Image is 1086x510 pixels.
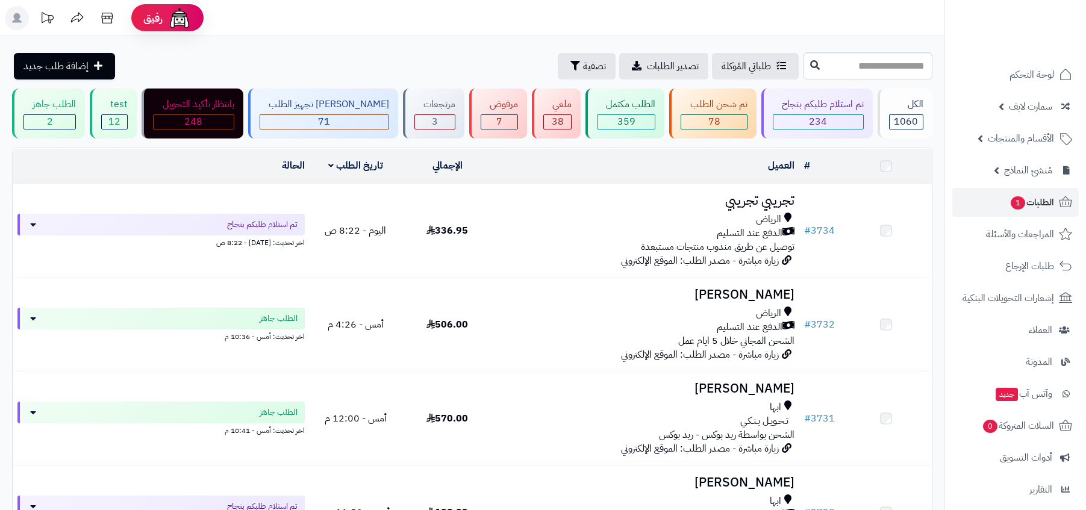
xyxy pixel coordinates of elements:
[108,114,120,129] span: 12
[558,53,616,79] button: تصفية
[963,290,1054,306] span: إشعارات التحويلات البنكية
[598,115,655,129] div: 359
[982,417,1054,434] span: السلات المتروكة
[17,423,305,436] div: اخر تحديث: أمس - 10:41 م
[952,347,1079,376] a: المدونة
[17,235,305,248] div: اخر تحديث: [DATE] - 8:22 ص
[667,89,758,138] a: تم شحن الطلب 78
[498,476,794,490] h3: [PERSON_NAME]
[597,98,655,111] div: الطلب مكتمل
[401,89,467,138] a: مرتجعات 3
[17,329,305,342] div: اخر تحديث: أمس - 10:36 م
[260,115,389,129] div: 71
[986,226,1054,243] span: المراجعات والأسئلة
[621,441,779,456] span: زيارة مباشرة - مصدر الطلب: الموقع الإلكتروني
[681,98,747,111] div: تم شحن الطلب
[617,114,635,129] span: 359
[756,306,781,320] span: الرياض
[1009,98,1052,115] span: سمارت لايف
[952,220,1079,249] a: المراجعات والأسئلة
[529,89,583,138] a: ملغي 38
[952,316,1079,344] a: العملاء
[1011,196,1025,210] span: 1
[759,89,875,138] a: تم استلام طلبكم بنجاح 234
[544,115,571,129] div: 38
[47,114,53,129] span: 2
[619,53,708,79] a: تصدير الطلبات
[983,420,997,433] span: 0
[260,98,389,111] div: [PERSON_NAME] تجهيز الطلب
[952,252,1079,281] a: طلبات الإرجاع
[740,414,788,428] span: تـحـويـل بـنـكـي
[678,334,794,348] span: الشحن المجاني خلال 5 ايام عمل
[426,411,468,426] span: 570.00
[770,494,781,508] span: ابها
[467,89,529,138] a: مرفوض 7
[952,188,1079,217] a: الطلبات1
[154,115,233,129] div: 248
[659,428,794,442] span: الشحن بواسطة ريد بوكس - ريد بوكس
[894,114,918,129] span: 1060
[167,6,192,30] img: ai-face.png
[717,226,782,240] span: الدفع عند التسليم
[260,406,298,418] span: الطلب جاهز
[994,385,1052,402] span: وآتس آب
[804,411,811,426] span: #
[101,98,128,111] div: test
[102,115,127,129] div: 12
[325,411,387,426] span: أمس - 12:00 م
[498,382,794,396] h3: [PERSON_NAME]
[952,284,1079,313] a: إشعارات التحويلات البنكية
[1029,322,1052,338] span: العملاء
[1029,481,1052,498] span: التقارير
[804,223,835,238] a: #3734
[328,317,384,332] span: أمس - 4:26 م
[318,114,330,129] span: 71
[10,89,87,138] a: الطلب جاهز 2
[32,6,62,33] a: تحديثات المنصة
[952,60,1079,89] a: لوحة التحكم
[768,158,794,173] a: العميل
[1000,449,1052,466] span: أدوات التسويق
[87,89,139,138] a: test 12
[246,89,401,138] a: [PERSON_NAME] تجهيز الطلب 71
[804,317,811,332] span: #
[153,98,234,111] div: بانتظار تأكيد التحويل
[426,223,468,238] span: 336.95
[621,347,779,362] span: زيارة مباشرة - مصدر الطلب: الموقع الإلكتروني
[804,317,835,332] a: #3732
[543,98,572,111] div: ملغي
[415,115,455,129] div: 3
[184,114,202,129] span: 248
[1005,258,1054,275] span: طلبات الإرجاع
[325,223,386,238] span: اليوم - 8:22 ص
[988,130,1054,147] span: الأقسام والمنتجات
[717,320,782,334] span: الدفع عند التسليم
[952,411,1079,440] a: السلات المتروكة0
[952,443,1079,472] a: أدوات التسويق
[889,98,923,111] div: الكل
[773,98,864,111] div: تم استلام طلبكم بنجاح
[14,53,115,79] a: إضافة طلب جديد
[282,158,305,173] a: الحالة
[647,59,699,73] span: تصدير الطلبات
[583,59,606,73] span: تصفية
[496,114,502,129] span: 7
[708,114,720,129] span: 78
[23,98,76,111] div: الطلب جاهز
[481,115,517,129] div: 7
[414,98,455,111] div: مرتجعات
[143,11,163,25] span: رفيق
[552,114,564,129] span: 38
[227,219,298,231] span: تم استلام طلبكم بنجاح
[681,115,746,129] div: 78
[139,89,245,138] a: بانتظار تأكيد التحويل 248
[481,98,518,111] div: مرفوض
[426,317,468,332] span: 506.00
[804,158,810,173] a: #
[996,388,1018,401] span: جديد
[24,115,75,129] div: 2
[756,213,781,226] span: الرياض
[804,411,835,426] a: #3731
[770,400,781,414] span: ابها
